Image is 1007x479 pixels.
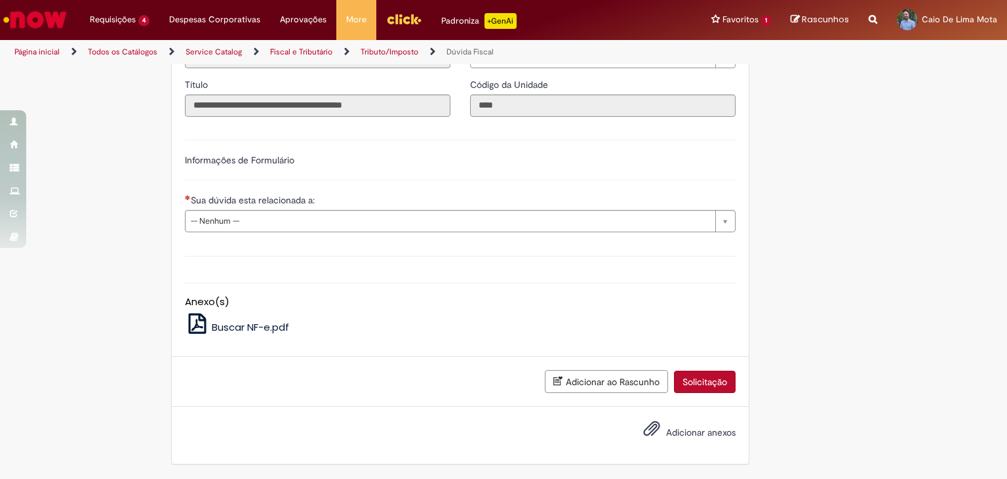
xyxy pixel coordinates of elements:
span: Despesas Corporativas [169,13,260,26]
button: Solicitação [674,371,736,393]
input: Código da Unidade [470,94,736,117]
h5: Anexo(s) [185,297,736,308]
span: Somente leitura - Código da Unidade [470,79,551,91]
div: Padroniza [441,13,517,29]
a: Página inicial [14,47,60,57]
label: Somente leitura - Título [185,78,210,91]
img: ServiceNow [1,7,69,33]
span: Sua dúvida esta relacionada a: [191,194,317,206]
a: Service Catalog [186,47,242,57]
span: -- Nenhum -- [191,211,709,232]
input: Título [185,94,450,117]
span: More [346,13,366,26]
span: 4 [138,15,149,26]
a: Rascunhos [791,14,849,26]
label: Informações de Formulário [185,154,294,166]
span: 1 [761,15,771,26]
a: Todos os Catálogos [88,47,157,57]
button: Adicionar anexos [640,417,663,447]
span: Buscar NF-e.pdf [212,320,289,334]
span: Requisições [90,13,136,26]
a: Fiscal e Tributário [270,47,332,57]
p: +GenAi [484,13,517,29]
button: Adicionar ao Rascunho [545,370,668,393]
span: Aprovações [280,13,326,26]
span: Rascunhos [802,13,849,26]
a: Buscar NF-e.pdf [185,320,290,334]
img: click_logo_yellow_360x200.png [386,9,422,29]
span: Somente leitura - Título [185,79,210,91]
a: Tributo/Imposto [361,47,418,57]
label: Somente leitura - Código da Unidade [470,78,551,91]
span: Caio De Lima Mota [922,14,997,25]
span: Adicionar anexos [666,427,736,439]
ul: Trilhas de página [10,40,661,64]
span: Necessários [185,195,191,200]
a: Dúvida Fiscal [446,47,494,57]
span: Favoritos [722,13,759,26]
